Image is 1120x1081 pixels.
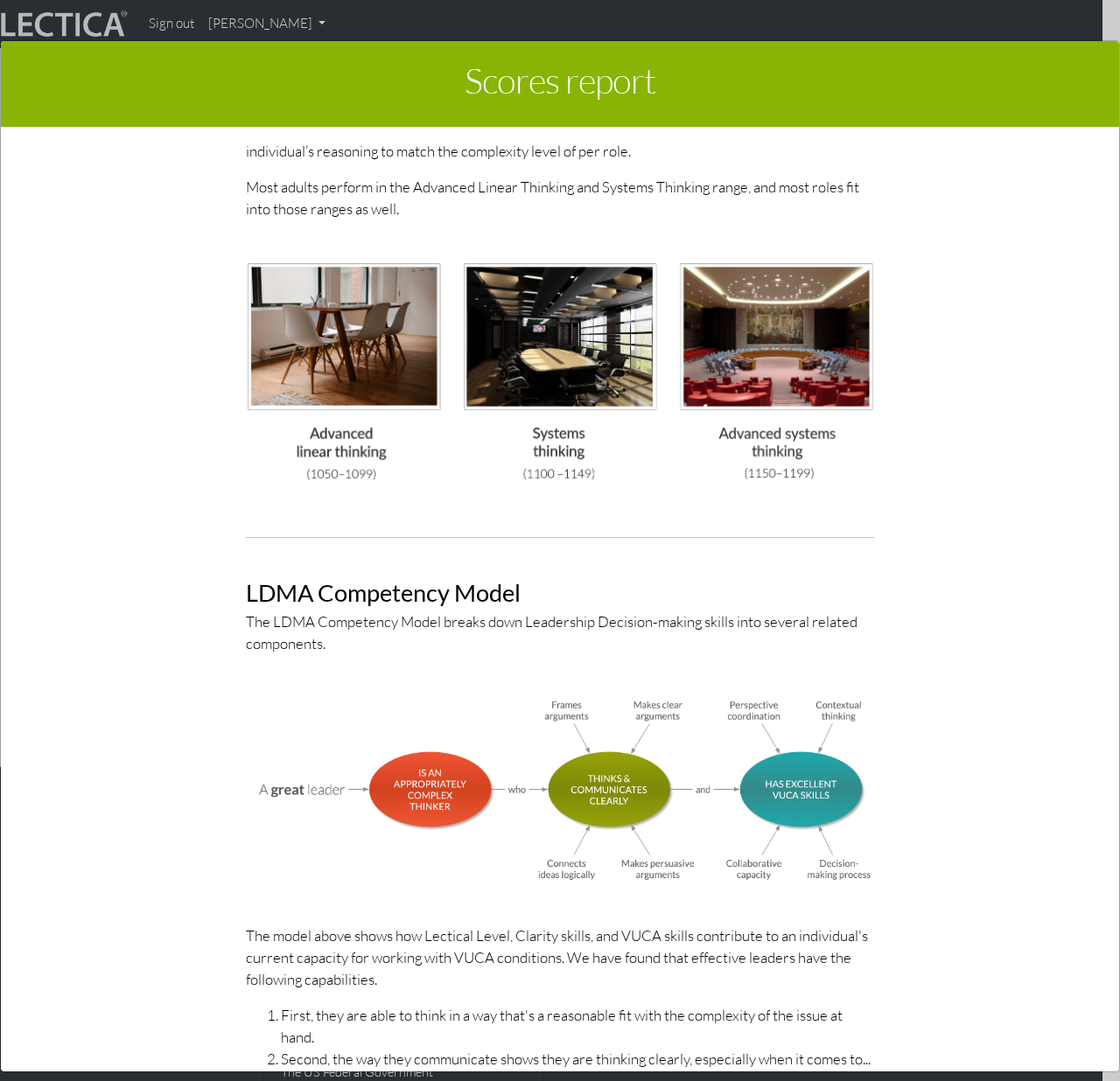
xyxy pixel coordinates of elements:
[246,696,874,882] img: LDMA competency model showing how Lectical, LDMA, and clarity skills work together.
[246,580,874,606] h2: LDMA Competency Model
[246,924,874,991] p: The model above shows how Lectical Level, Clarity skills, and VUCA skills contribute to an indivi...
[246,610,874,654] p: The LDMA Competency Model breaks down Leadership Decision-making skills into several related comp...
[14,54,1106,114] h1: Scores report
[246,176,874,220] p: Most adults perform in the Advanced Linear Thinking and Systems Thinking range, and most roles fi...
[246,262,874,481] img: General benchmarks with three zones—Advanced Linear Thinking, Systems Thinking, and Advanced Syst...
[281,1004,874,1048] li: First, they are able to think in a way that's a reasonable fit with the complexity of the issue a...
